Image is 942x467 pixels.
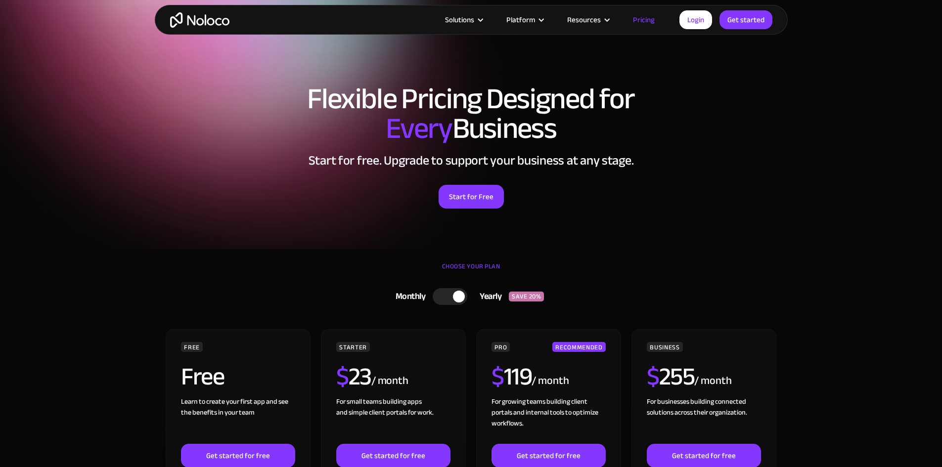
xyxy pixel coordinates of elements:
div: Resources [567,13,601,26]
div: Solutions [433,13,494,26]
div: Learn to create your first app and see the benefits in your team ‍ [181,396,295,444]
span: $ [336,353,349,400]
div: STARTER [336,342,369,352]
h1: Flexible Pricing Designed for Business [165,84,778,143]
h2: Start for free. Upgrade to support your business at any stage. [165,153,778,168]
span: $ [492,353,504,400]
div: RECOMMENDED [552,342,605,352]
div: Resources [555,13,621,26]
div: SAVE 20% [509,292,544,301]
a: Get started [719,10,772,29]
div: For businesses building connected solutions across their organization. ‍ [647,396,761,444]
div: FREE [181,342,203,352]
h2: 255 [647,364,694,389]
div: Solutions [445,13,474,26]
h2: 119 [492,364,532,389]
div: CHOOSE YOUR PLAN [165,259,778,284]
div: / month [371,373,408,389]
a: Login [679,10,712,29]
div: Monthly [383,289,433,304]
span: Every [386,101,452,156]
div: BUSINESS [647,342,682,352]
h2: 23 [336,364,371,389]
div: Platform [494,13,555,26]
a: Pricing [621,13,667,26]
div: PRO [492,342,510,352]
div: Yearly [467,289,509,304]
div: / month [694,373,731,389]
span: $ [647,353,659,400]
div: For growing teams building client portals and internal tools to optimize workflows. [492,396,605,444]
a: home [170,12,229,28]
a: Start for Free [439,185,504,209]
h2: Free [181,364,224,389]
div: / month [532,373,569,389]
div: Platform [506,13,535,26]
div: For small teams building apps and simple client portals for work. ‍ [336,396,450,444]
